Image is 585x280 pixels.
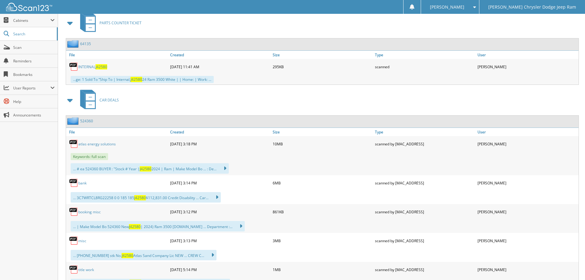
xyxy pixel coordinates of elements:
[271,177,374,189] div: 6MB
[66,128,169,136] a: File
[169,235,271,247] div: [DATE] 3:13 PM
[80,118,93,124] a: 524360
[476,235,579,247] div: [PERSON_NAME]
[13,31,54,37] span: Search
[69,139,78,148] img: PDF.png
[69,207,78,216] img: PDF.png
[476,177,579,189] div: [PERSON_NAME]
[78,64,107,69] a: INTERNALJ42580
[78,238,86,243] a: misc
[169,128,271,136] a: Created
[430,5,464,9] span: [PERSON_NAME]
[373,138,476,150] div: scanned by [MAC_ADDRESS]
[69,62,78,71] img: PDF.png
[13,112,55,118] span: Announcements
[131,77,142,82] span: J42580
[122,253,133,258] span: J42580
[373,177,476,189] div: scanned by [MAC_ADDRESS]
[271,235,374,247] div: 3MB
[271,61,374,73] div: 295KB
[169,177,271,189] div: [DATE] 3:14 PM
[169,61,271,73] div: [DATE] 11:41 AM
[13,18,50,23] span: Cabinets
[13,99,55,104] span: Help
[271,128,374,136] a: Size
[78,209,101,215] a: booking misc
[488,5,576,9] span: [PERSON_NAME] Chrysler Dodge Jeep Ram
[129,224,141,229] span: J42580
[69,178,78,187] img: PDF.png
[69,236,78,245] img: PDF.png
[373,128,476,136] a: Type
[13,85,50,91] span: User Reports
[476,128,579,136] a: User
[134,195,146,200] span: J42580
[67,117,80,125] img: folder2.png
[140,166,151,172] span: J42580
[373,51,476,59] a: Type
[80,41,91,46] a: 64135
[169,138,271,150] div: [DATE] 3:18 PM
[13,45,55,50] span: Scan
[476,206,579,218] div: [PERSON_NAME]
[99,20,142,26] span: PARTS COUNTER TICKET
[271,138,374,150] div: 10MB
[69,265,78,274] img: PDF.png
[66,51,169,59] a: File
[71,76,214,83] div: ...ge: 1 Sold To “Ship To | Internal, 24 Ram 3500 White | | Home: | Work: ...
[67,40,80,48] img: folder2.png
[99,97,119,103] span: CAR DEALS
[373,263,476,276] div: scanned by [MAC_ADDRESS]
[271,51,374,59] a: Size
[13,58,55,64] span: Reminders
[71,192,221,203] div: ... 3C7WRTCL8RG22258 0 0 185 185 $112,831.00 Credit Disability ... Car...
[71,221,245,231] div: ... | Make Model Bo 524360 New | 2024) Ram 3500 [DOMAIN_NAME] ... Department :...
[76,11,142,35] a: PARTS COUNTER TICKET
[169,51,271,59] a: Created
[476,263,579,276] div: [PERSON_NAME]
[373,235,476,247] div: scanned by [MAC_ADDRESS]
[71,153,108,160] span: Keywords: full scan
[71,163,229,174] div: ... # ea 524360 BUYER : "Stock # Year | 2024 | Ram | Make Model Bo ... : De...
[76,88,119,112] a: CAR DEALS
[271,263,374,276] div: 1MB
[271,206,374,218] div: 861KB
[78,180,87,186] a: bank
[476,61,579,73] div: [PERSON_NAME]
[169,263,271,276] div: [DATE] 5:14 PM
[78,267,94,272] a: title work
[96,64,107,69] span: J42580
[169,206,271,218] div: [DATE] 3:12 PM
[476,138,579,150] div: [PERSON_NAME]
[78,141,116,147] a: atlas energy solutions
[6,3,52,11] img: scan123-logo-white.svg
[373,61,476,73] div: scanned
[13,72,55,77] span: Bookmarks
[554,250,585,280] iframe: Chat Widget
[373,206,476,218] div: scanned by [MAC_ADDRESS]
[476,51,579,59] a: User
[71,250,216,260] div: ... [PHONE_NUMBER] stk No. Atlas Sand Company Lic NEW ... CREW C...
